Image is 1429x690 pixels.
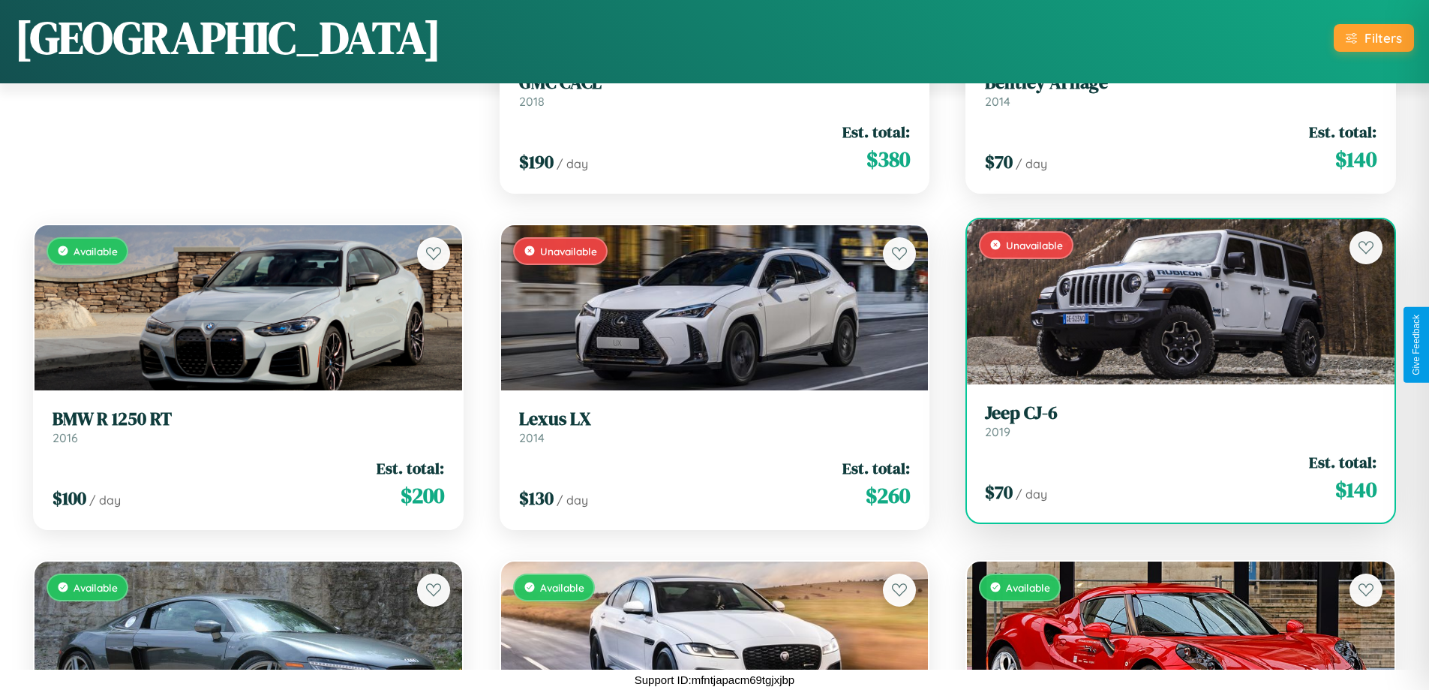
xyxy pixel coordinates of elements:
[519,94,545,109] span: 2018
[985,424,1010,439] span: 2019
[519,408,911,430] h3: Lexus LX
[53,486,86,511] span: $ 100
[53,430,78,445] span: 2016
[1335,144,1376,174] span: $ 140
[519,72,911,109] a: GMC CACL2018
[53,408,444,430] h3: BMW R 1250 RT
[89,493,121,508] span: / day
[519,430,545,445] span: 2014
[1016,156,1047,171] span: / day
[519,408,911,445] a: Lexus LX2014
[519,149,554,174] span: $ 190
[842,121,910,143] span: Est. total:
[985,94,1010,109] span: 2014
[519,72,911,94] h3: GMC CACL
[1364,30,1402,46] div: Filters
[557,493,588,508] span: / day
[842,457,910,479] span: Est. total:
[985,480,1013,505] span: $ 70
[985,149,1013,174] span: $ 70
[985,402,1376,439] a: Jeep CJ-62019
[557,156,588,171] span: / day
[985,72,1376,94] h3: Bentley Arnage
[1334,24,1414,52] button: Filters
[635,670,794,690] p: Support ID: mfntjapacm69tgjxjbp
[866,144,910,174] span: $ 380
[1309,121,1376,143] span: Est. total:
[1309,451,1376,473] span: Est. total:
[985,72,1376,109] a: Bentley Arnage2014
[377,457,444,479] span: Est. total:
[985,402,1376,424] h3: Jeep CJ-6
[519,486,554,511] span: $ 130
[1006,581,1050,594] span: Available
[1411,315,1421,375] div: Give Feedback
[1335,475,1376,505] span: $ 140
[53,408,444,445] a: BMW R 1250 RT2016
[15,7,441,68] h1: [GEOGRAPHIC_DATA]
[1006,239,1063,252] span: Unavailable
[401,481,444,511] span: $ 200
[74,581,118,594] span: Available
[866,481,910,511] span: $ 260
[540,581,584,594] span: Available
[74,245,118,258] span: Available
[1016,487,1047,502] span: / day
[540,245,597,258] span: Unavailable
